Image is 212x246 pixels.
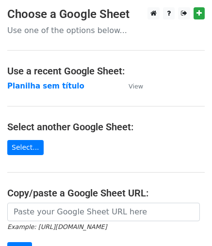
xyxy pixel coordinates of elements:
[119,82,143,90] a: View
[7,121,205,133] h4: Select another Google Sheet:
[7,7,205,21] h3: Choose a Google Sheet
[7,25,205,35] p: Use one of the options below...
[7,140,44,155] a: Select...
[7,187,205,199] h4: Copy/paste a Google Sheet URL:
[7,65,205,77] h4: Use a recent Google Sheet:
[7,82,84,90] a: Planilha sem título
[7,223,107,230] small: Example: [URL][DOMAIN_NAME]
[129,83,143,90] small: View
[7,203,200,221] input: Paste your Google Sheet URL here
